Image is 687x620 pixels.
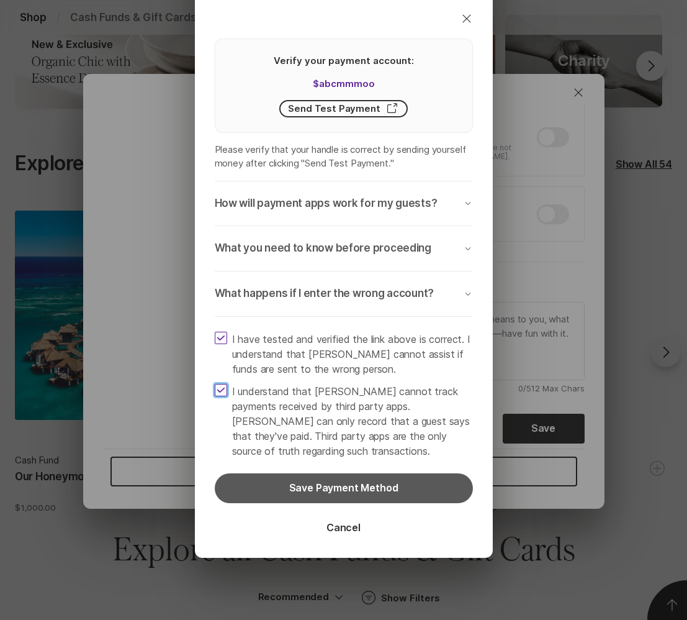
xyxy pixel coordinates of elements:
[215,241,431,256] p: What you need to know before proceeding
[215,271,473,316] button: What happens if I enter the wrong account?
[215,473,473,503] button: Save Payment Method
[215,226,473,271] button: What you need to know before proceeding
[215,181,473,226] button: How will payment apps work for my guests?
[215,143,473,171] p: Please verify that your handle is correct by sending yourself money after clicking "Send Test Pay...
[215,286,434,301] p: What happens if I enter the wrong account?
[215,196,438,211] p: How will payment apps work for my guests?
[232,332,473,376] span: I have tested and verified the link above is correct. I understand that [PERSON_NAME] cannot assi...
[232,384,473,458] span: I understand that [PERSON_NAME] cannot track payments received by third party apps. [PERSON_NAME]...
[274,54,414,67] p: Verify your payment account:
[312,513,375,543] button: Cancel
[279,100,407,117] button: Send Test Payment
[313,77,375,90] a: $abcmmmoo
